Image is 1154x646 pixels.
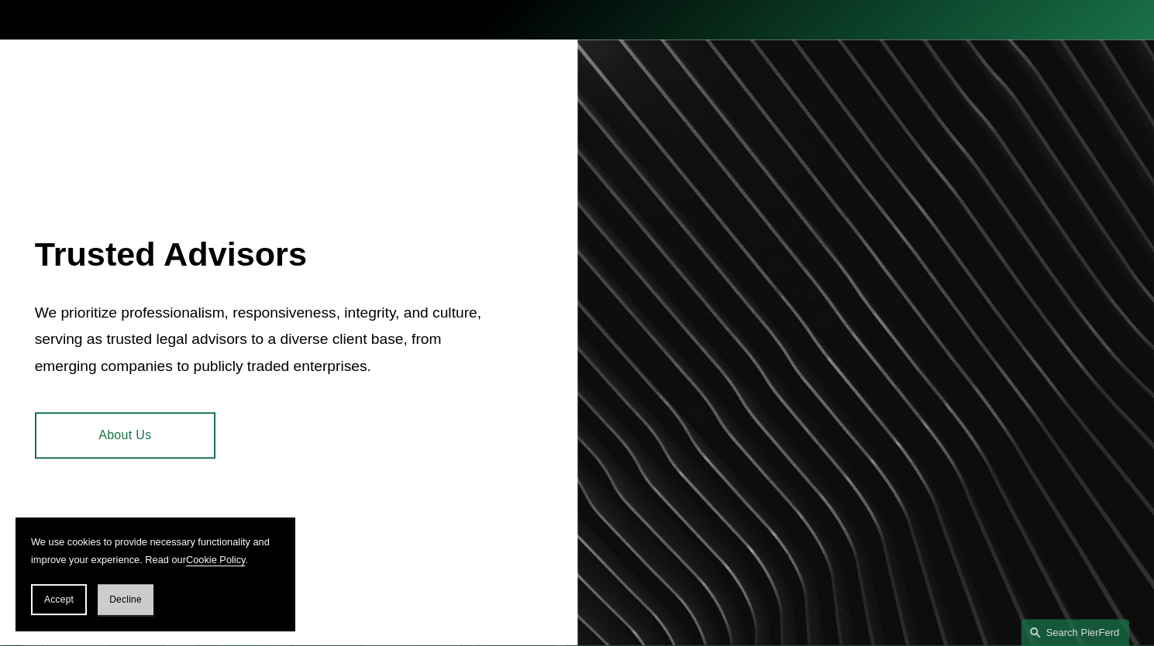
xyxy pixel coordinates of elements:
[1021,619,1129,646] a: Search this site
[35,412,215,459] a: About Us
[31,533,279,569] p: We use cookies to provide necessary functionality and improve your experience. Read our .
[35,234,487,274] h2: Trusted Advisors
[109,594,142,605] span: Decline
[16,517,295,631] section: Cookie banner
[35,300,487,380] p: We prioritize professionalism, responsiveness, integrity, and culture, serving as trusted legal a...
[98,584,153,615] button: Decline
[44,594,74,605] span: Accept
[186,554,246,565] a: Cookie Policy
[31,584,87,615] button: Accept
